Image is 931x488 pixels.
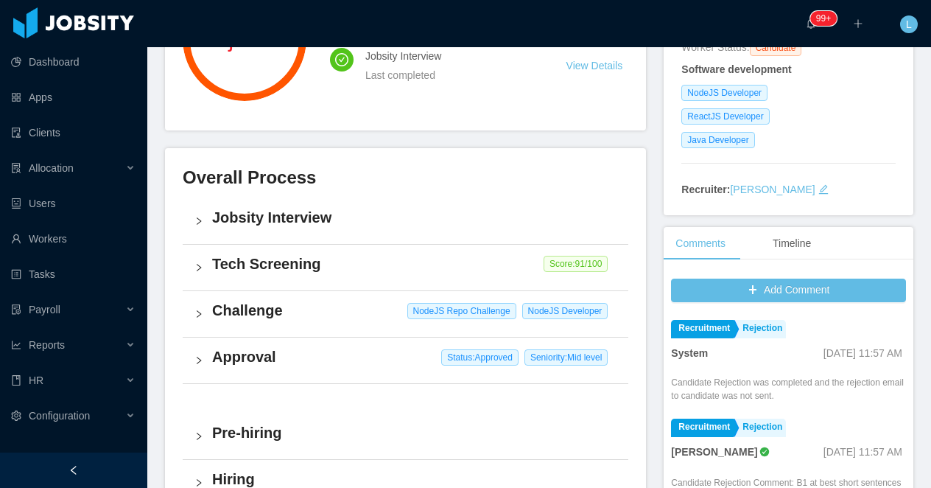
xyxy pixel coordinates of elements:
[810,11,837,26] sup: 578
[212,422,616,443] h4: Pre-hiring
[761,227,823,260] div: Timeline
[522,303,608,319] span: NodeJS Developer
[735,419,786,437] a: Rejection
[183,245,628,290] div: icon: rightTech Screening
[681,184,730,195] strong: Recruiter:
[212,300,616,321] h4: Challenge
[681,63,791,75] strong: Software development
[11,118,136,147] a: icon: auditClients
[183,27,306,50] span: Rejected
[29,374,43,386] span: HR
[11,224,136,254] a: icon: userWorkers
[671,419,734,437] a: Recruitment
[681,85,767,101] span: NodeJS Developer
[194,432,203,441] i: icon: right
[11,375,21,386] i: icon: book
[818,184,829,195] i: icon: edit
[183,166,628,189] h3: Overall Process
[11,304,21,315] i: icon: file-protect
[681,41,749,53] span: Worker Status:
[194,478,203,487] i: icon: right
[212,254,616,274] h4: Tech Screening
[671,376,906,402] div: Candidate Rejection was completed and the rejection email to candidate was not sent.
[11,189,136,218] a: icon: robotUsers
[735,320,786,338] a: Rejection
[566,60,623,72] a: View Details
[11,163,21,173] i: icon: solution
[730,184,815,195] a: [PERSON_NAME]
[823,446,902,458] span: [DATE] 11:57 AM
[29,339,65,351] span: Reports
[11,83,136,112] a: icon: appstoreApps
[664,227,737,260] div: Comments
[544,256,608,272] span: Score: 91 /100
[11,411,21,421] i: icon: setting
[365,67,531,83] div: Last completed
[11,340,21,350] i: icon: line-chart
[806,18,816,29] i: icon: bell
[183,198,628,244] div: icon: rightJobsity Interview
[212,207,616,228] h4: Jobsity Interview
[671,347,708,359] strong: System
[441,349,519,366] span: Status: Approved
[183,414,628,459] div: icon: rightPre-hiring
[407,303,516,319] span: NodeJS Repo Challenge
[194,263,203,272] i: icon: right
[671,446,757,458] strong: [PERSON_NAME]
[194,217,203,226] i: icon: right
[750,40,802,56] span: Candidate
[29,162,74,174] span: Allocation
[906,15,912,33] span: L
[29,304,60,316] span: Payroll
[335,53,348,66] i: icon: check-circle
[681,108,769,125] span: ReactJS Developer
[524,349,608,366] span: Seniority: Mid level
[671,320,734,338] a: Recruitment
[365,48,531,64] h4: Jobsity Interview
[853,18,863,29] i: icon: plus
[671,279,906,302] button: icon: plusAdd Comment
[29,410,90,422] span: Configuration
[183,338,628,383] div: icon: rightApproval
[194,356,203,365] i: icon: right
[183,291,628,337] div: icon: rightChallenge
[194,310,203,318] i: icon: right
[212,346,616,367] h4: Approval
[11,47,136,77] a: icon: pie-chartDashboard
[681,132,754,148] span: Java Developer
[823,347,902,359] span: [DATE] 11:57 AM
[11,259,136,289] a: icon: profileTasks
